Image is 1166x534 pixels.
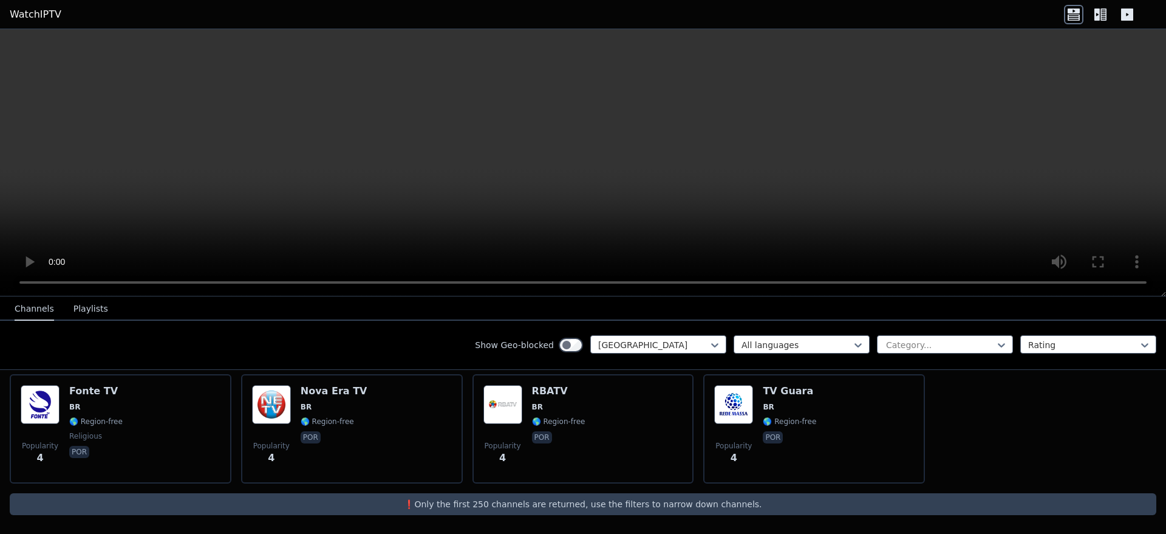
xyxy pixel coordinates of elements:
[731,451,737,465] span: 4
[36,451,43,465] span: 4
[15,298,54,321] button: Channels
[301,385,367,397] h6: Nova Era TV
[483,385,522,424] img: RBATV
[532,417,585,426] span: 🌎 Region-free
[301,417,354,426] span: 🌎 Region-free
[73,298,108,321] button: Playlists
[475,339,554,351] label: Show Geo-blocked
[22,441,58,451] span: Popularity
[532,402,543,412] span: BR
[715,441,752,451] span: Popularity
[15,498,1151,510] p: ❗️Only the first 250 channels are returned, use the filters to narrow down channels.
[532,385,585,397] h6: RBATV
[69,431,102,441] span: religious
[21,385,60,424] img: Fonte TV
[485,441,521,451] span: Popularity
[252,385,291,424] img: Nova Era TV
[253,441,290,451] span: Popularity
[763,417,816,426] span: 🌎 Region-free
[763,402,774,412] span: BR
[69,446,89,458] p: por
[301,402,312,412] span: BR
[10,7,61,22] a: WatchIPTV
[763,385,816,397] h6: TV Guara
[532,431,552,443] p: por
[69,402,80,412] span: BR
[268,451,274,465] span: 4
[301,431,321,443] p: por
[499,451,506,465] span: 4
[69,385,123,397] h6: Fonte TV
[714,385,753,424] img: TV Guara
[69,417,123,426] span: 🌎 Region-free
[763,431,783,443] p: por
